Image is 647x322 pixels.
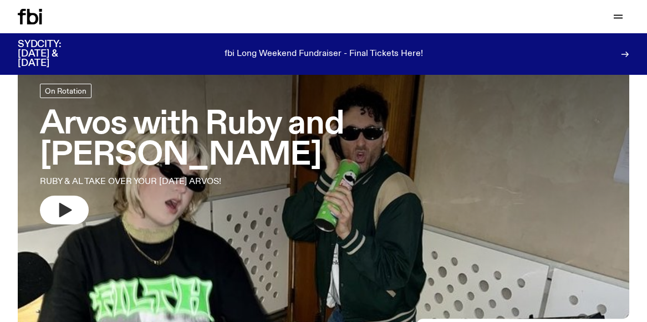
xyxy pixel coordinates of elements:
a: On Rotation [40,84,91,98]
p: RUBY & AL TAKE OVER YOUR [DATE] ARVOS! [40,176,324,189]
span: On Rotation [45,87,86,95]
h3: SYDCITY: [DATE] & [DATE] [18,40,89,68]
p: fbi Long Weekend Fundraiser - Final Tickets Here! [225,49,423,59]
a: Arvos with Ruby and [PERSON_NAME]RUBY & AL TAKE OVER YOUR [DATE] ARVOS! [40,84,607,224]
h3: Arvos with Ruby and [PERSON_NAME] [40,109,607,171]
